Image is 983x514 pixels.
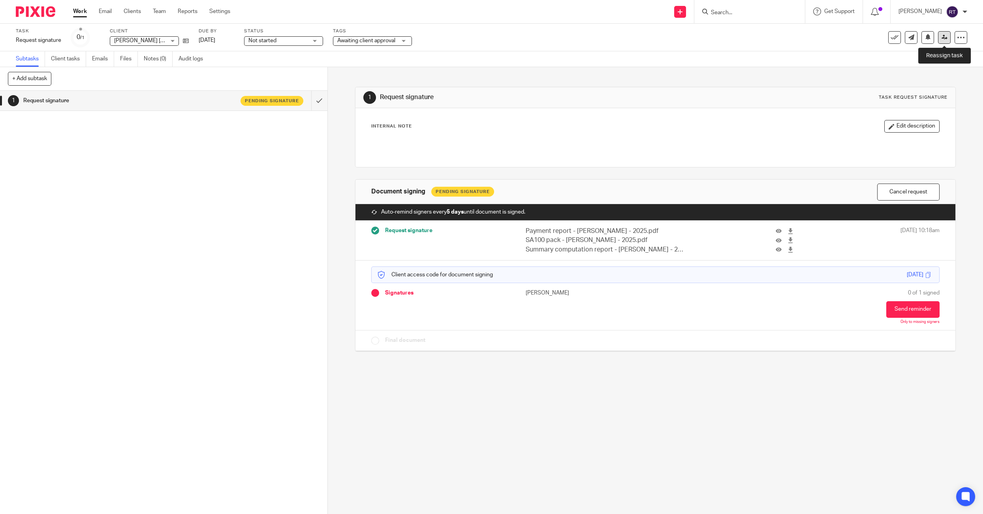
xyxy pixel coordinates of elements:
p: SA100 pack - [PERSON_NAME] - 2025.pdf [526,236,686,245]
a: Files [120,51,138,67]
a: Settings [209,8,230,15]
a: Clients [124,8,141,15]
img: Pixie [16,6,55,17]
div: 1 [8,95,19,106]
p: [PERSON_NAME] [526,289,656,297]
h1: Request signature [23,95,210,107]
a: Notes (0) [144,51,173,67]
p: Internal Note [371,123,412,129]
a: Audit logs [179,51,209,67]
div: 0 [77,33,85,42]
div: [DATE] [907,271,923,279]
span: Signatures [385,289,413,297]
p: Payment report - [PERSON_NAME] - 2025.pdf [526,227,686,236]
p: Client access code for document signing [378,271,493,279]
input: Search [710,9,781,17]
label: Due by [199,28,234,34]
h1: Document signing [371,188,425,196]
p: Only to missing signers [900,320,940,325]
a: Emails [92,51,114,67]
button: Cancel request [877,184,940,201]
span: Final document [385,336,425,344]
img: svg%3E [946,6,959,18]
a: Email [99,8,112,15]
span: Request signature [385,227,432,234]
label: Client [110,28,189,34]
span: Not started [248,38,276,43]
span: Auto-remind signers every until document is signed. [381,208,525,216]
label: Task [16,28,61,34]
span: Get Support [824,9,855,14]
h1: Request signature [380,93,672,101]
div: 1 [363,91,376,104]
a: Team [153,8,166,15]
a: Reports [178,8,197,15]
div: Task request signature [879,94,947,101]
a: Subtasks [16,51,45,67]
span: Awaiting client approval [337,38,395,43]
button: + Add subtask [8,72,51,85]
button: Send reminder [886,301,940,318]
p: [PERSON_NAME] [898,8,942,15]
strong: 5 days [447,209,464,215]
div: Pending Signature [431,187,494,197]
span: Pending signature [245,98,299,104]
a: Client tasks [51,51,86,67]
span: 0 of 1 signed [908,289,940,297]
label: Tags [333,28,412,34]
span: [PERSON_NAME] [PERSON_NAME] [114,38,202,43]
small: /1 [80,36,85,40]
label: Status [244,28,323,34]
button: Edit description [884,120,940,133]
div: Request signature [16,36,61,44]
p: Summary computation report - [PERSON_NAME] - 2025.pdf [526,245,686,254]
span: [DATE] [199,38,215,43]
span: [DATE] 10:18am [900,227,940,254]
a: Work [73,8,87,15]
